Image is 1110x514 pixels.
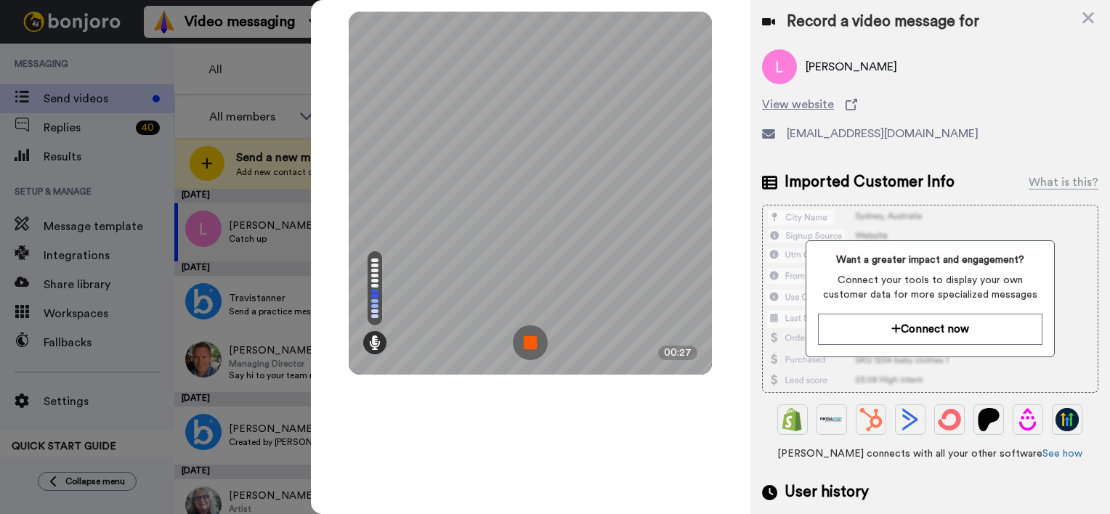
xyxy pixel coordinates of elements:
[785,171,955,193] span: Imported Customer Info
[1029,174,1098,191] div: What is this?
[658,346,697,360] div: 00:27
[818,314,1042,345] button: Connect now
[762,96,1098,113] a: View website
[1016,408,1040,431] img: Drip
[787,125,979,142] span: [EMAIL_ADDRESS][DOMAIN_NAME]
[785,481,869,503] span: User history
[859,408,883,431] img: Hubspot
[1056,408,1079,431] img: GoHighLevel
[1042,449,1082,459] a: See how
[762,446,1098,461] span: [PERSON_NAME] connects with all your other software
[781,408,804,431] img: Shopify
[977,408,1000,431] img: Patreon
[899,408,922,431] img: ActiveCampaign
[513,325,548,360] img: ic_record_stop.svg
[820,408,843,431] img: Ontraport
[762,96,834,113] span: View website
[938,408,961,431] img: ConvertKit
[818,273,1042,302] span: Connect your tools to display your own customer data for more specialized messages
[818,253,1042,267] span: Want a greater impact and engagement?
